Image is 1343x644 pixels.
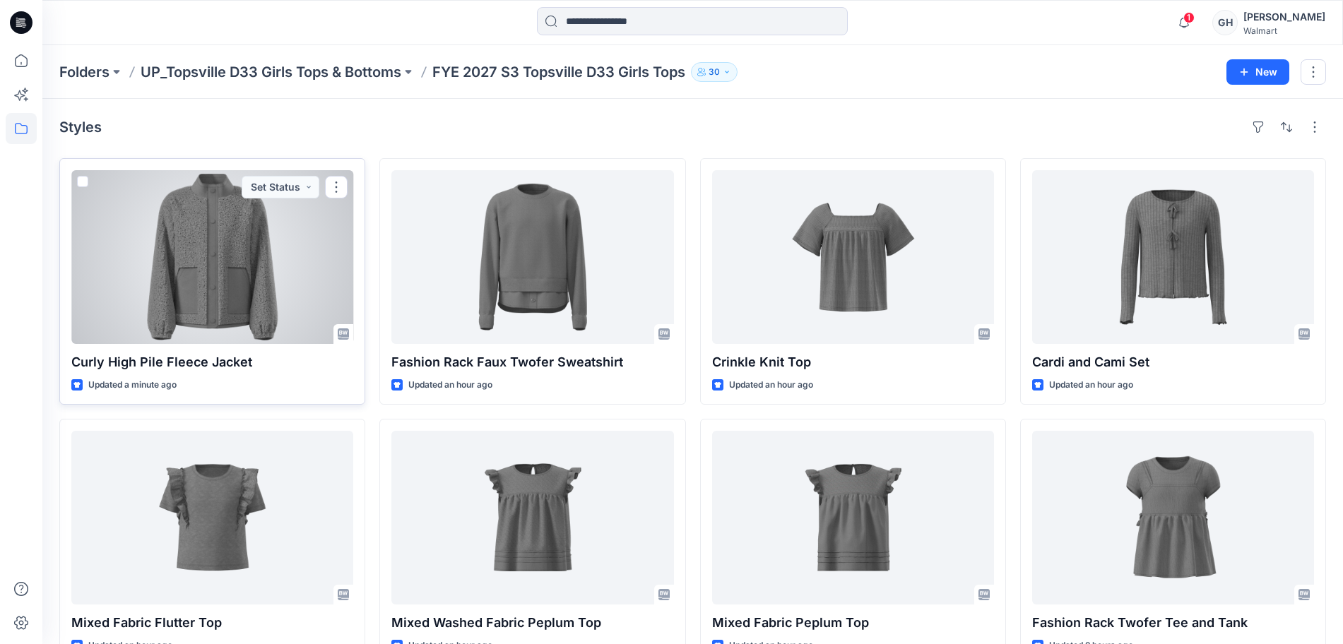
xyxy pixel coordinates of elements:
a: Cardi and Cami Set [1032,170,1314,344]
button: New [1226,59,1289,85]
p: Mixed Fabric Flutter Top [71,613,353,633]
p: Fashion Rack Twofer Tee and Tank [1032,613,1314,633]
a: Folders [59,62,110,82]
a: Mixed Fabric Flutter Top [71,431,353,604]
p: Updated a minute ago [88,378,177,393]
div: [PERSON_NAME] [1243,8,1325,25]
p: Updated an hour ago [729,378,813,393]
div: Walmart [1243,25,1325,36]
p: Updated an hour ago [408,378,492,393]
span: 1 [1183,12,1195,23]
button: 30 [691,62,738,82]
p: Crinkle Knit Top [712,352,994,372]
a: UP_Topsville D33 Girls Tops & Bottoms [141,62,401,82]
p: Fashion Rack Faux Twofer Sweatshirt [391,352,673,372]
p: Updated an hour ago [1049,378,1133,393]
a: Fashion Rack Twofer Tee and Tank [1032,431,1314,604]
a: Crinkle Knit Top [712,170,994,344]
p: 30 [709,64,720,80]
a: Fashion Rack Faux Twofer Sweatshirt [391,170,673,344]
p: FYE 2027 S3 Topsville D33 Girls Tops [432,62,685,82]
a: Mixed Fabric Peplum Top [712,431,994,604]
a: Mixed Washed Fabric Peplum Top [391,431,673,604]
p: Mixed Washed Fabric Peplum Top [391,613,673,633]
h4: Styles [59,119,102,136]
a: Curly High Pile Fleece Jacket [71,170,353,344]
p: Mixed Fabric Peplum Top [712,613,994,633]
p: Cardi and Cami Set [1032,352,1314,372]
div: GH [1212,10,1238,35]
p: Curly High Pile Fleece Jacket [71,352,353,372]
